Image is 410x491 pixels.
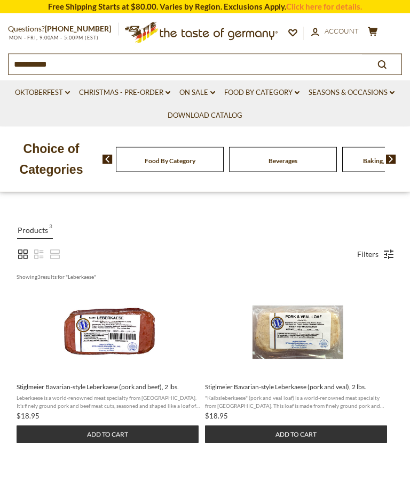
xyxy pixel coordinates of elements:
[15,87,70,99] a: Oktoberfest
[8,22,119,36] p: Questions?
[17,383,200,392] span: Stiglmeier Bavarian-style Leberkaese (pork and beef), 2 lbs.
[102,155,113,164] img: previous arrow
[37,274,41,280] b: 3
[33,248,45,261] a: View list mode
[45,24,111,33] a: [PHONE_NUMBER]
[49,248,61,261] a: View row mode
[205,426,387,444] button: Add to cart
[311,26,359,37] a: Account
[269,157,297,165] a: Beverages
[205,383,388,392] span: Stiglmeier Bavarian-style Leberkaese (pork and veal), 2 lbs.
[49,223,52,238] span: 3
[205,395,388,409] span: "Kalbsleberkaese" (pork and veal loaf) is a world-renowned meat specialty from [GEOGRAPHIC_DATA]....
[168,110,242,122] a: Download Catalog
[386,155,396,164] img: next arrow
[17,248,29,261] a: View grid mode
[224,87,299,99] a: Food By Category
[17,223,53,239] a: View Products Tab
[17,412,40,421] span: $18.95
[325,27,359,35] span: Account
[79,87,170,99] a: Christmas - PRE-ORDER
[17,287,202,444] a: Stiglmeier Bavarian-style Leberkaese (pork and beef), 2 lbs.
[205,287,391,444] a: Stiglmeier Bavarian-style Leberkaese (pork and veal), 2 lbs.
[17,395,200,409] span: Leberkaese is a world-renowned meat specialty from [GEOGRAPHIC_DATA]. It's finely ground pork and...
[286,2,362,11] a: Click here for details.
[179,87,215,99] a: On Sale
[352,246,384,264] a: Filters
[17,426,199,444] button: Add to cart
[145,157,195,165] a: Food By Category
[309,87,395,99] a: Seasons & Occasions
[8,35,99,41] span: MON - FRI, 9:00AM - 5:00PM (EST)
[205,412,228,421] span: $18.95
